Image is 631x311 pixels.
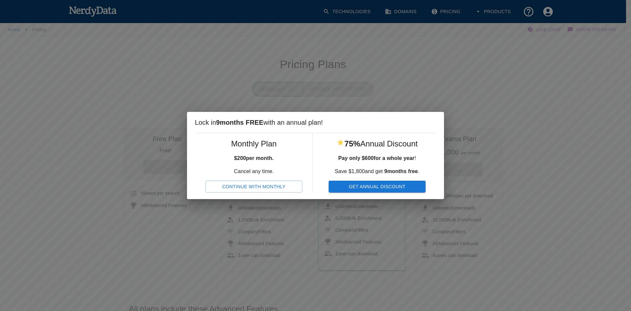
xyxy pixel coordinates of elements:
h5: Annual Discount [329,139,426,149]
button: Continue With Monthly [205,181,302,193]
h5: Monthly Plan [205,139,302,149]
b: 75% [344,139,360,148]
p: Save $ 1,800 and get . [329,168,426,175]
p: ! [329,154,426,162]
p: Cancel any time. [205,168,302,175]
b: Pay only $ 600 for a whole year [338,155,414,161]
button: Get Annual Discount [329,181,426,193]
b: $ 200 per month. [234,155,273,161]
b: 9 months FREE [216,119,263,126]
h2: Lock in with an annual plan! [187,112,444,133]
b: 9 months free [384,168,418,174]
